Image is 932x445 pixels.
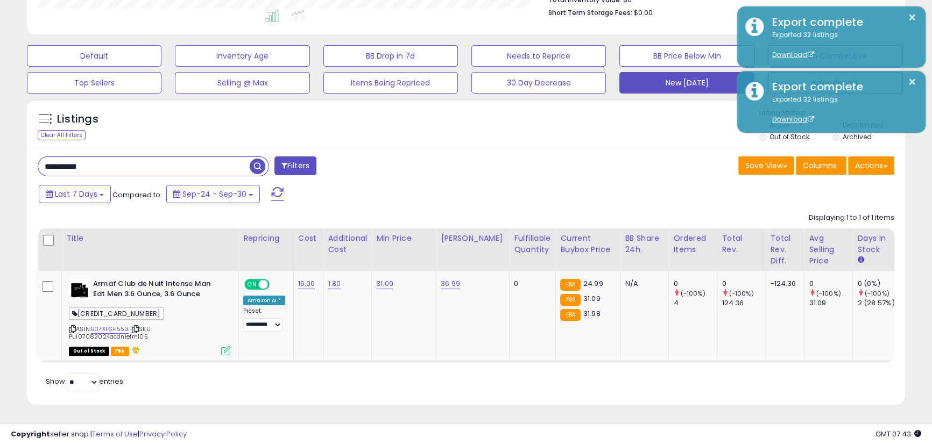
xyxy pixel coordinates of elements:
[857,298,901,308] div: 2 (28.57%)
[772,50,814,59] a: Download
[323,72,458,94] button: Items Being Repriced
[619,45,754,67] button: BB Price Below Min
[729,289,754,298] small: (-100%)
[764,79,917,95] div: Export complete
[738,156,794,175] button: Save View
[848,156,894,175] button: Actions
[514,279,547,289] div: 0
[583,308,601,319] span: 31.98
[857,233,896,255] div: Days In Stock
[55,189,97,199] span: Last 7 Days
[11,429,50,439] strong: Copyright
[809,213,894,223] div: Displaying 1 to 1 of 1 items
[769,132,809,141] label: Out of Stock
[298,233,319,244] div: Cost
[857,279,901,289] div: 0 (0%)
[673,279,717,289] div: 0
[908,11,916,24] button: ×
[471,72,606,94] button: 30 Day Decrease
[560,294,580,306] small: FBA
[625,233,664,255] div: BB Share 24h.
[274,156,316,175] button: Filters
[722,279,765,289] div: 0
[770,279,796,289] div: -124.36
[175,45,309,67] button: Inventory Age
[803,160,837,171] span: Columns
[92,429,138,439] a: Terms of Use
[816,289,841,298] small: (-100%)
[39,185,111,203] button: Last 7 Days
[514,233,551,255] div: Fulfillable Quantity
[764,30,917,60] div: Exported 32 listings.
[38,130,86,140] div: Clear All Filters
[112,190,162,200] span: Compared to:
[619,72,754,94] button: New [DATE]
[796,156,846,175] button: Columns
[843,132,872,141] label: Archived
[548,8,632,17] b: Short Term Storage Fees:
[634,8,653,18] span: $0.00
[560,233,616,255] div: Current Buybox Price
[243,307,285,332] div: Preset:
[57,112,98,127] h5: Listings
[91,325,129,334] a: B07XFSH553
[764,95,917,125] div: Exported 32 listings.
[11,429,187,440] div: seller snap | |
[722,233,761,255] div: Total Rev.
[809,279,852,289] div: 0
[770,233,800,267] div: Total Rev. Diff.
[111,347,129,356] span: FBA
[27,72,161,94] button: Top Sellers
[243,233,289,244] div: Repricing
[69,307,164,320] span: [CREDIT_CARD_NUMBER]
[175,72,309,94] button: Selling @ Max
[182,189,246,199] span: Sep-24 - Sep-30
[875,429,921,439] span: 2025-10-8 07:43 GMT
[722,298,765,308] div: 124.36
[681,289,705,298] small: (-100%)
[245,280,259,289] span: ON
[809,233,848,267] div: Avg Selling Price
[66,233,234,244] div: Title
[560,279,580,291] small: FBA
[809,298,852,308] div: 31.09
[328,278,341,289] a: 1.80
[583,293,601,304] span: 31.09
[323,45,458,67] button: BB Drop in 7d
[328,233,367,255] div: Additional Cost
[865,289,889,298] small: (-100%)
[376,233,432,244] div: Min Price
[441,278,460,289] a: 36.99
[583,278,603,289] span: 24.99
[908,75,916,89] button: ×
[93,279,224,302] b: Armaf Club de Nuit Intense Man Edt Men 3.6 Ounce, 3.6 Ounce
[139,429,187,439] a: Privacy Policy
[441,233,505,244] div: [PERSON_NAME]
[243,296,285,305] div: Amazon AI *
[129,346,140,354] i: hazardous material
[69,279,90,300] img: 31CKIhejVwL._SL40_.jpg
[772,114,814,124] a: Download
[69,325,152,341] span: | SKU: Pul07082024acdniefm105
[625,279,660,289] div: N/A
[673,233,712,255] div: Ordered Items
[268,280,285,289] span: OFF
[764,15,917,30] div: Export complete
[69,279,230,354] div: ASIN:
[560,309,580,321] small: FBA
[471,45,606,67] button: Needs to Reprice
[376,278,393,289] a: 31.09
[46,376,123,386] span: Show: entries
[298,278,315,289] a: 16.00
[27,45,161,67] button: Default
[857,255,864,265] small: Days In Stock.
[166,185,260,203] button: Sep-24 - Sep-30
[673,298,717,308] div: 4
[69,347,109,356] span: All listings that are currently out of stock and unavailable for purchase on Amazon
